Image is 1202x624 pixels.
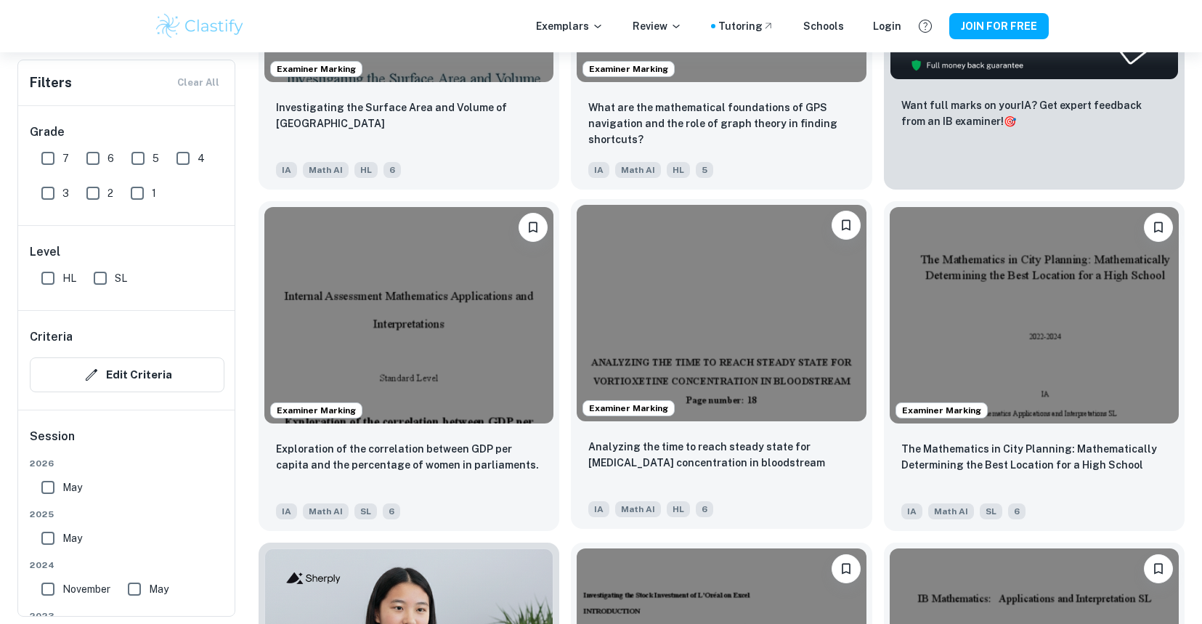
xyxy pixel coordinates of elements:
[696,501,713,517] span: 6
[588,501,609,517] span: IA
[30,457,224,470] span: 2026
[832,211,861,240] button: Please log in to bookmark exemplars
[271,62,362,76] span: Examiner Marking
[354,503,377,519] span: SL
[303,503,349,519] span: Math AI
[588,100,854,147] p: What are the mathematical foundations of GPS navigation and the role of graph theory in finding s...
[901,97,1167,129] p: Want full marks on your IA ? Get expert feedback from an IB examiner!
[667,162,690,178] span: HL
[62,581,110,597] span: November
[667,501,690,517] span: HL
[583,62,674,76] span: Examiner Marking
[718,18,774,34] a: Tutoring
[354,162,378,178] span: HL
[30,243,224,261] h6: Level
[30,559,224,572] span: 2024
[30,508,224,521] span: 2025
[30,123,224,141] h6: Grade
[276,162,297,178] span: IA
[30,428,224,457] h6: Session
[588,439,854,471] p: Analyzing the time to reach steady state for Vortioxetine concentration in bloodstream
[107,150,114,166] span: 6
[890,207,1179,424] img: Math AI IA example thumbnail: The Mathematics in City Planning: Mathem
[198,150,205,166] span: 4
[276,100,542,131] p: Investigating the Surface Area and Volume of Lake Titicaca
[884,201,1185,532] a: Examiner MarkingPlease log in to bookmark exemplarsThe Mathematics in City Planning: Mathematical...
[154,12,246,41] img: Clastify logo
[1008,503,1026,519] span: 6
[107,185,113,201] span: 2
[901,441,1167,473] p: The Mathematics in City Planning: Mathematically Determining the Best Location for a High School
[519,213,548,242] button: Please log in to bookmark exemplars
[588,162,609,178] span: IA
[276,441,542,473] p: Exploration of the correlation between GDP per capita and the percentage of women in parliaments.
[949,13,1049,39] button: JOIN FOR FREE
[62,185,69,201] span: 3
[149,581,168,597] span: May
[276,503,297,519] span: IA
[383,162,401,178] span: 6
[152,185,156,201] span: 1
[577,205,866,422] img: Math AI IA example thumbnail: Analyzing the time to reach steady state
[980,503,1002,519] span: SL
[62,479,82,495] span: May
[1144,213,1173,242] button: Please log in to bookmark exemplars
[62,530,82,546] span: May
[615,162,661,178] span: Math AI
[264,207,553,424] img: Math AI IA example thumbnail: Exploration of the correlation between G
[153,150,159,166] span: 5
[30,73,72,93] h6: Filters
[873,18,901,34] a: Login
[115,270,127,286] span: SL
[913,14,938,39] button: Help and Feedback
[30,609,224,623] span: 2023
[633,18,682,34] p: Review
[536,18,604,34] p: Exemplars
[896,404,987,417] span: Examiner Marking
[696,162,713,178] span: 5
[62,150,69,166] span: 7
[271,404,362,417] span: Examiner Marking
[1004,116,1016,127] span: 🎯
[259,201,559,532] a: Examiner MarkingPlease log in to bookmark exemplarsExploration of the correlation between GDP per...
[583,402,674,415] span: Examiner Marking
[1144,554,1173,583] button: Please log in to bookmark exemplars
[832,554,861,583] button: Please log in to bookmark exemplars
[571,201,872,532] a: Examiner MarkingPlease log in to bookmark exemplarsAnalyzing the time to reach steady state for V...
[803,18,844,34] a: Schools
[901,503,922,519] span: IA
[303,162,349,178] span: Math AI
[30,357,224,392] button: Edit Criteria
[383,503,400,519] span: 6
[62,270,76,286] span: HL
[928,503,974,519] span: Math AI
[615,501,661,517] span: Math AI
[30,328,73,346] h6: Criteria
